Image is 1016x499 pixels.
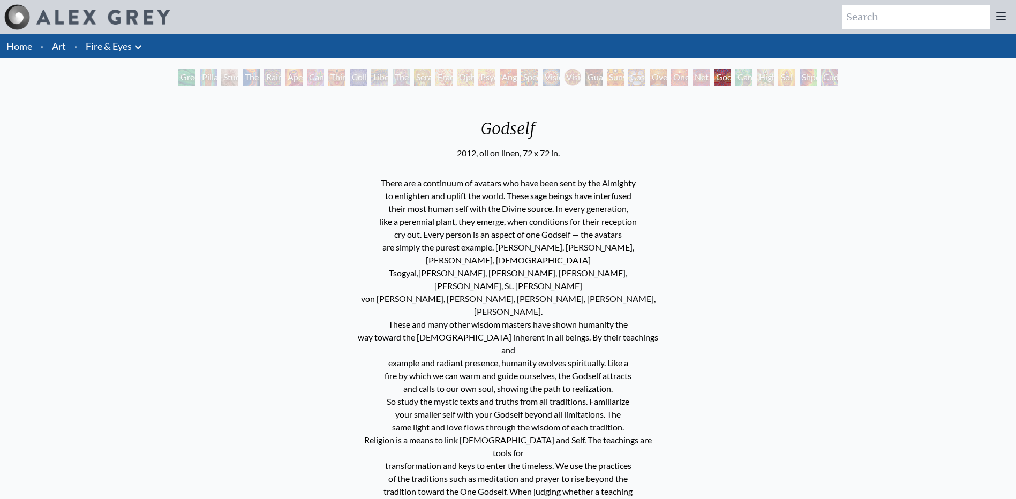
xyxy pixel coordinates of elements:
[842,5,990,29] input: Search
[671,69,688,86] div: One
[435,69,453,86] div: Fractal Eyes
[307,69,324,86] div: Cannabis Sutra
[693,69,710,86] div: Net of Being
[585,69,603,86] div: Guardian of Infinite Vision
[328,69,345,86] div: Third Eye Tears of Joy
[6,40,32,52] a: Home
[757,69,774,86] div: Higher Vision
[393,69,410,86] div: The Seer
[36,34,48,58] li: ·
[178,69,195,86] div: Green Hand
[500,69,517,86] div: Angel Skin
[371,69,388,86] div: Liberation Through Seeing
[778,69,795,86] div: Sol Invictus
[478,69,495,86] div: Psychomicrograph of a Fractal Paisley Cherub Feather Tip
[714,69,731,86] div: Godself
[543,69,560,86] div: Vision Crystal
[735,69,752,86] div: Cannafist
[800,69,817,86] div: Shpongled
[264,69,281,86] div: Rainbow Eye Ripple
[200,69,217,86] div: Pillar of Awareness
[221,69,238,86] div: Study for the Great Turn
[70,34,81,58] li: ·
[628,69,645,86] div: Cosmic Elf
[607,69,624,86] div: Sunyata
[457,147,560,160] div: 2012, oil on linen, 72 x 72 in.
[650,69,667,86] div: Oversoul
[821,69,838,86] div: Cuddle
[564,69,581,86] div: Vision Crystal Tondo
[457,119,560,147] div: Godself
[52,39,66,54] a: Art
[457,69,474,86] div: Ophanic Eyelash
[243,69,260,86] div: The Torch
[414,69,431,86] div: Seraphic Transport Docking on the Third Eye
[350,69,367,86] div: Collective Vision
[521,69,538,86] div: Spectral Lotus
[86,39,132,54] a: Fire & Eyes
[285,69,303,86] div: Aperture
